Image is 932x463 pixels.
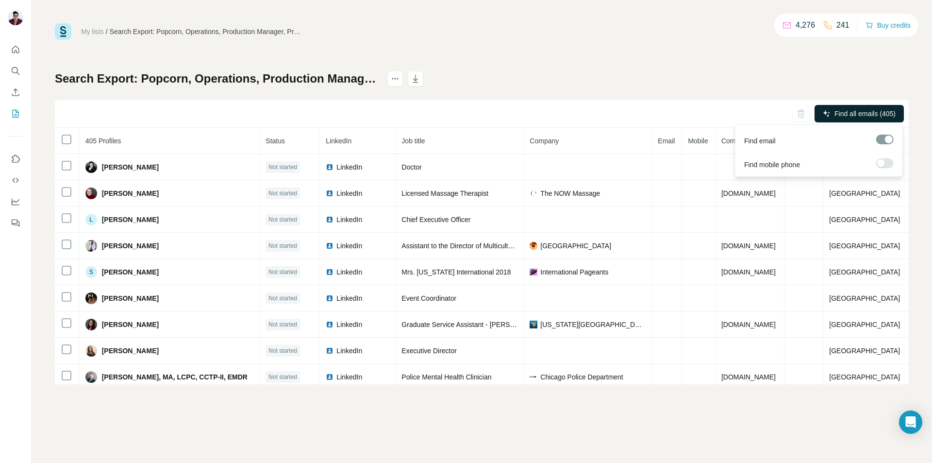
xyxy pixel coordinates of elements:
span: [GEOGRAPHIC_DATA] [540,241,611,251]
span: [GEOGRAPHIC_DATA] [829,373,900,381]
img: company-logo [530,268,537,276]
img: Avatar [85,371,97,383]
span: [GEOGRAPHIC_DATA] [829,268,900,276]
span: [PERSON_NAME] [102,241,159,251]
span: [GEOGRAPHIC_DATA] [829,294,900,302]
span: LinkedIn [336,162,362,172]
span: [GEOGRAPHIC_DATA] [829,321,900,328]
span: Assistant to the Director of Multicultural Student Services [401,242,572,250]
span: LinkedIn [336,267,362,277]
span: The NOW Massage [540,189,600,198]
button: Quick start [8,41,23,58]
span: Not started [268,294,297,303]
span: [PERSON_NAME] [102,189,159,198]
div: L [85,214,97,225]
span: LinkedIn [336,346,362,356]
img: LinkedIn logo [326,189,333,197]
button: Dashboard [8,193,23,210]
span: [DOMAIN_NAME] [721,268,776,276]
span: [PERSON_NAME], MA, LCPC, CCTP-II, EMDR [102,372,248,382]
button: Buy credits [865,18,911,32]
span: [GEOGRAPHIC_DATA] [829,242,900,250]
span: Find all emails (405) [834,109,896,119]
span: LinkedIn [336,293,362,303]
button: Feedback [8,214,23,232]
img: LinkedIn logo [326,373,333,381]
button: Find all emails (405) [815,105,904,122]
span: Not started [268,268,297,276]
span: Mobile [688,137,708,145]
li: / [106,27,108,36]
span: Not started [268,373,297,381]
span: Chicago Police Department [540,372,623,382]
span: Not started [268,163,297,171]
img: company-logo [530,321,537,328]
span: [GEOGRAPHIC_DATA] [829,347,900,355]
span: [PERSON_NAME] [102,162,159,172]
div: S [85,266,97,278]
span: LinkedIn [336,372,362,382]
img: Avatar [85,240,97,252]
span: [GEOGRAPHIC_DATA] [829,189,900,197]
span: Email [658,137,675,145]
span: [DOMAIN_NAME] [721,189,776,197]
span: [PERSON_NAME] [102,215,159,224]
img: LinkedIn logo [326,321,333,328]
span: 405 Profiles [85,137,121,145]
img: LinkedIn logo [326,294,333,302]
span: LinkedIn [336,189,362,198]
span: [PERSON_NAME] [102,267,159,277]
button: Use Surfe on LinkedIn [8,150,23,168]
img: LinkedIn logo [326,216,333,223]
span: Company [530,137,559,145]
img: Avatar [8,10,23,25]
span: Executive Director [401,347,457,355]
span: LinkedIn [336,320,362,329]
a: My lists [81,28,104,35]
span: LinkedIn [336,215,362,224]
img: Avatar [85,345,97,357]
img: company-logo [530,373,537,381]
span: [US_STATE][GEOGRAPHIC_DATA] [540,320,646,329]
span: Not started [268,320,297,329]
span: Mrs. [US_STATE] International 2018 [401,268,511,276]
span: Not started [268,215,297,224]
h1: Search Export: Popcorn, Operations, Production Manager, Procurement Manager, Plant Manager, Purch... [55,71,379,86]
img: company-logo [530,242,537,250]
span: [PERSON_NAME] [102,293,159,303]
img: Surfe Logo [55,23,71,40]
span: Chief Executive Officer [401,216,470,223]
span: Event Coordinator [401,294,456,302]
span: Licensed Massage Therapist [401,189,488,197]
img: Avatar [85,292,97,304]
span: Doctor [401,163,421,171]
span: Police Mental Health Clinician [401,373,491,381]
button: Search [8,62,23,80]
span: LinkedIn [336,241,362,251]
span: Graduate Service Assistant - [PERSON_NAME] AeSC Operations [401,321,600,328]
span: Not started [268,241,297,250]
img: LinkedIn logo [326,242,333,250]
p: 241 [836,19,849,31]
p: 4,276 [796,19,815,31]
span: [PERSON_NAME] [102,320,159,329]
span: [DOMAIN_NAME] [721,321,776,328]
button: Use Surfe API [8,171,23,189]
span: Find mobile phone [744,160,800,170]
img: LinkedIn logo [326,163,333,171]
span: [DOMAIN_NAME] [721,242,776,250]
img: LinkedIn logo [326,268,333,276]
img: company-logo [530,189,537,197]
span: Find email [744,136,776,146]
span: [GEOGRAPHIC_DATA] [829,216,900,223]
span: International Pageants [540,267,608,277]
span: [PERSON_NAME] [102,346,159,356]
button: My lists [8,105,23,122]
span: [DOMAIN_NAME] [721,373,776,381]
span: Job title [401,137,425,145]
div: Search Export: Popcorn, Operations, Production Manager, Procurement Manager, Plant Manager, Purch... [110,27,304,36]
button: Enrich CSV [8,84,23,101]
img: LinkedIn logo [326,347,333,355]
img: Avatar [85,319,97,330]
span: Company website [721,137,775,145]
